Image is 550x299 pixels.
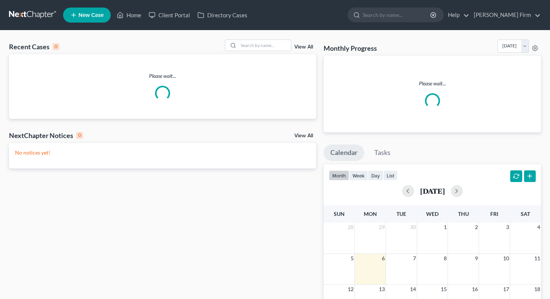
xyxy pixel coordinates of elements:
[409,223,417,232] span: 30
[329,170,349,181] button: month
[502,254,510,263] span: 10
[474,223,479,232] span: 2
[9,42,59,51] div: Recent Cases
[294,44,313,50] a: View All
[521,211,530,217] span: Sat
[324,44,377,53] h3: Monthly Progress
[381,254,386,263] span: 6
[15,149,310,156] p: No notices yet!
[444,8,469,22] a: Help
[536,223,541,232] span: 4
[505,223,510,232] span: 3
[349,170,368,181] button: week
[324,144,364,161] a: Calendar
[412,254,417,263] span: 7
[9,131,83,140] div: NextChapter Notices
[364,211,377,217] span: Mon
[368,170,383,181] button: day
[113,8,145,22] a: Home
[443,223,448,232] span: 1
[78,12,104,18] span: New Case
[76,132,83,139] div: 0
[347,223,354,232] span: 28
[238,40,291,51] input: Search by name...
[426,211,438,217] span: Wed
[334,211,345,217] span: Sun
[363,8,431,22] input: Search by name...
[458,211,469,217] span: Thu
[420,187,445,195] h2: [DATE]
[383,170,398,181] button: list
[368,144,397,161] a: Tasks
[533,254,541,263] span: 11
[440,285,448,294] span: 15
[490,211,498,217] span: Fri
[294,133,313,138] a: View All
[533,285,541,294] span: 18
[443,254,448,263] span: 8
[502,285,510,294] span: 17
[470,8,541,22] a: [PERSON_NAME] Firm
[145,8,194,22] a: Client Portal
[474,254,479,263] span: 9
[9,72,316,80] p: Please wait...
[409,285,417,294] span: 14
[378,285,386,294] span: 13
[471,285,479,294] span: 16
[347,285,354,294] span: 12
[194,8,251,22] a: Directory Cases
[350,254,354,263] span: 5
[53,43,59,50] div: 0
[330,80,535,87] p: Please wait...
[396,211,406,217] span: Tue
[378,223,386,232] span: 29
